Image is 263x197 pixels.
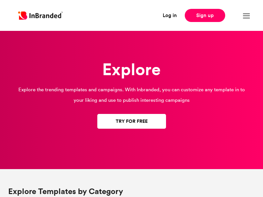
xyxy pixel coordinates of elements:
a: Log in [163,12,177,19]
p: Explore the trending templates and campaigns. With Inbranded, you can customize any template in t... [18,84,245,105]
a: Try for Free [97,114,166,129]
a: Sign up [185,9,225,22]
h1: Explore [18,61,245,77]
img: Inbranded [18,11,63,20]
